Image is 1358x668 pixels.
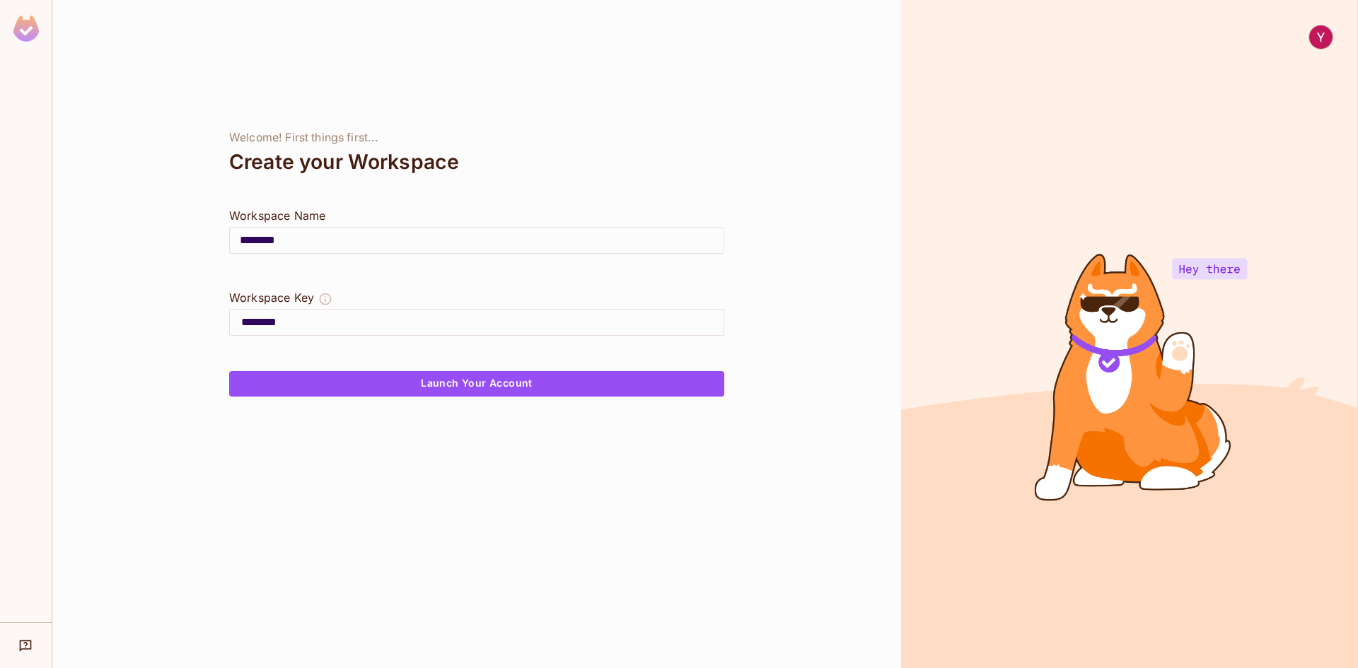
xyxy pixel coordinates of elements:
div: Workspace Key [229,289,314,306]
div: Help & Updates [10,631,42,660]
div: Create your Workspace [229,145,724,179]
div: Workspace Name [229,207,724,224]
div: Welcome! First things first... [229,131,724,145]
button: The Workspace Key is unique, and serves as the identifier of your workspace. [318,289,332,309]
img: Yash Ramdev [1309,25,1333,49]
img: SReyMgAAAABJRU5ErkJggg== [13,16,39,42]
button: Launch Your Account [229,371,724,397]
